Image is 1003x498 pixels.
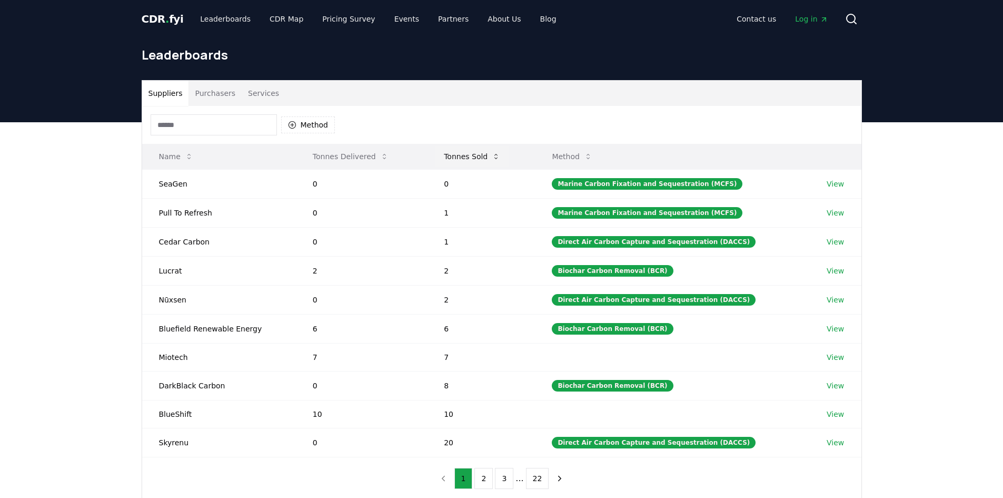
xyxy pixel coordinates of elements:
[142,400,296,428] td: BlueShift
[296,343,427,371] td: 7
[827,266,844,276] a: View
[430,9,477,28] a: Partners
[427,371,535,400] td: 8
[296,314,427,343] td: 6
[296,169,427,198] td: 0
[192,9,259,28] a: Leaderboards
[827,295,844,305] a: View
[728,9,836,28] nav: Main
[552,380,673,392] div: Biochar Carbon Removal (BCR)
[474,468,493,489] button: 2
[142,13,184,25] span: CDR fyi
[427,428,535,457] td: 20
[728,9,784,28] a: Contact us
[165,13,169,25] span: .
[188,81,242,106] button: Purchasers
[142,371,296,400] td: DarkBlack Carbon
[479,9,529,28] a: About Us
[543,146,601,167] button: Method
[552,294,756,306] div: Direct Air Carbon Capture and Sequestration (DACCS)
[142,343,296,371] td: Miotech
[142,198,296,227] td: Pull To Refresh
[142,81,189,106] button: Suppliers
[827,324,844,334] a: View
[142,285,296,314] td: Nūxsen
[827,237,844,247] a: View
[142,227,296,256] td: Cedar Carbon
[427,256,535,285] td: 2
[386,9,428,28] a: Events
[296,227,427,256] td: 0
[296,256,427,285] td: 2
[827,179,844,189] a: View
[242,81,285,106] button: Services
[296,400,427,428] td: 10
[314,9,383,28] a: Pricing Survey
[261,9,312,28] a: CDR Map
[296,371,427,400] td: 0
[296,428,427,457] td: 0
[142,12,184,26] a: CDR.fyi
[495,468,513,489] button: 3
[427,285,535,314] td: 2
[304,146,397,167] button: Tonnes Delivered
[151,146,202,167] button: Name
[427,314,535,343] td: 6
[427,169,535,198] td: 0
[142,314,296,343] td: Bluefield Renewable Energy
[552,437,756,448] div: Direct Air Carbon Capture and Sequestration (DACCS)
[827,380,844,391] a: View
[787,9,836,28] a: Log in
[552,207,742,219] div: Marine Carbon Fixation and Sequestration (MCFS)
[296,285,427,314] td: 0
[827,437,844,448] a: View
[281,116,335,133] button: Method
[427,343,535,371] td: 7
[827,352,844,363] a: View
[142,428,296,457] td: Skyrenu
[192,9,564,28] nav: Main
[827,208,844,218] a: View
[532,9,565,28] a: Blog
[427,198,535,227] td: 1
[827,409,844,419] a: View
[427,227,535,256] td: 1
[454,468,473,489] button: 1
[552,236,756,248] div: Direct Air Carbon Capture and Sequestration (DACCS)
[515,472,523,485] li: ...
[551,468,569,489] button: next page
[552,323,673,335] div: Biochar Carbon Removal (BCR)
[142,169,296,198] td: SeaGen
[142,256,296,285] td: Lucrat
[142,46,862,63] h1: Leaderboards
[435,146,509,167] button: Tonnes Sold
[552,265,673,277] div: Biochar Carbon Removal (BCR)
[296,198,427,227] td: 0
[552,178,742,190] div: Marine Carbon Fixation and Sequestration (MCFS)
[427,400,535,428] td: 10
[795,14,828,24] span: Log in
[526,468,549,489] button: 22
